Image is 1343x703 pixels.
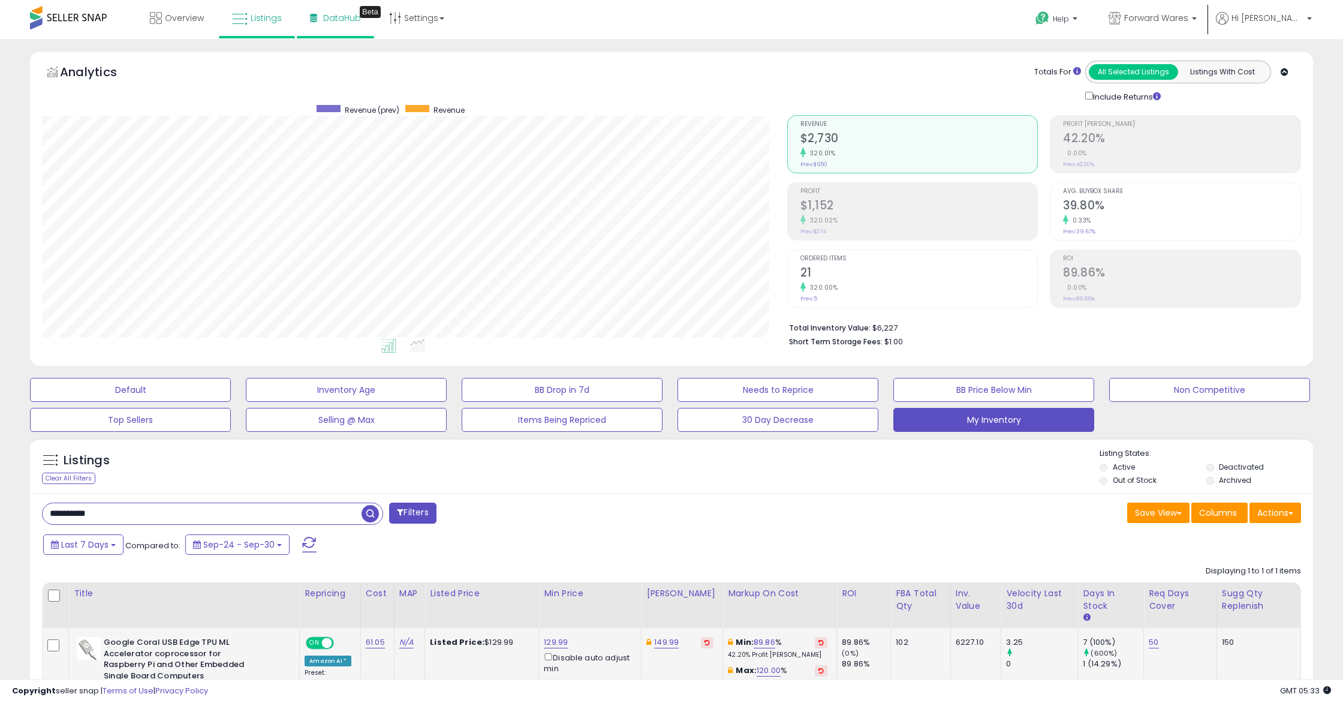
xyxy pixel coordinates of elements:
[789,337,883,347] b: Short Term Storage Fees:
[360,6,381,18] div: Tooltip anchor
[1006,637,1077,648] div: 3.25
[646,587,718,600] div: [PERSON_NAME]
[677,378,878,402] button: Needs to Reprice
[1006,659,1077,669] div: 0
[305,656,351,666] div: Amazon AI *
[842,659,890,669] div: 89.86%
[1124,12,1188,24] span: Forward Wares
[332,638,351,648] span: OFF
[1063,121,1300,128] span: Profit [PERSON_NAME]
[728,665,827,687] div: %
[728,651,827,659] p: 42.20% Profit [PERSON_NAME]
[1113,475,1157,485] label: Out of Stock
[789,320,1293,334] li: $6,227
[462,408,663,432] button: Items Being Repriced
[1076,89,1175,103] div: Include Returns
[1068,216,1091,225] small: 0.33%
[165,12,204,24] span: Overview
[43,534,124,555] button: Last 7 Days
[800,131,1038,148] h2: $2,730
[1249,503,1301,523] button: Actions
[896,587,945,612] div: FBA Total Qty
[1109,378,1310,402] button: Non Competitive
[1063,131,1300,148] h2: 42.20%
[800,266,1038,282] h2: 21
[800,121,1038,128] span: Revenue
[736,636,754,648] b: Min:
[806,149,836,158] small: 320.01%
[884,336,903,347] span: $1.00
[806,283,838,292] small: 320.00%
[646,638,651,646] i: This overrides the store level Dynamic Max Price for this listing
[800,188,1038,195] span: Profit
[389,503,436,524] button: Filters
[1222,637,1291,648] div: 150
[800,228,826,235] small: Prev: $274
[1063,149,1087,158] small: 0.00%
[677,408,878,432] button: 30 Day Decrease
[125,540,180,551] span: Compared to:
[1035,11,1050,26] i: Get Help
[1149,636,1158,648] a: 50
[893,408,1094,432] button: My Inventory
[1127,503,1190,523] button: Save View
[789,323,871,333] b: Total Inventory Value:
[1063,256,1300,262] span: ROI
[155,685,208,696] a: Privacy Policy
[1222,587,1296,612] div: Sugg Qty Replenish
[246,378,447,402] button: Inventory Age
[185,534,290,555] button: Sep-24 - Sep-30
[1083,659,1143,669] div: 1 (14.29%)
[61,539,109,551] span: Last 7 Days
[103,685,153,696] a: Terms of Use
[1063,266,1300,282] h2: 89.86%
[60,64,140,83] h5: Analytics
[800,295,817,302] small: Prev: 5
[806,216,838,225] small: 320.02%
[1231,12,1303,24] span: Hi [PERSON_NAME]
[1026,2,1089,39] a: Help
[736,665,757,676] b: Max:
[1034,67,1081,78] div: Totals For
[1006,587,1073,612] div: Velocity Last 30d
[956,587,996,612] div: Inv. value
[307,638,322,648] span: ON
[203,539,275,551] span: Sep-24 - Sep-30
[818,639,824,645] i: Revert to store-level Min Markup
[893,378,1094,402] button: BB Price Below Min
[1063,228,1095,235] small: Prev: 39.67%
[345,105,399,115] span: Revenue (prev)
[842,637,890,648] div: 89.86%
[305,587,356,600] div: Repricing
[1063,161,1094,168] small: Prev: 42.20%
[366,636,385,648] a: 61.05
[1063,199,1300,215] h2: 39.80%
[1089,64,1178,80] button: All Selected Listings
[1091,648,1117,658] small: (600%)
[654,636,679,648] a: 149.99
[30,378,231,402] button: Default
[728,637,827,659] div: %
[1063,295,1095,302] small: Prev: 89.86%
[246,408,447,432] button: Selling @ Max
[430,636,484,648] b: Listed Price:
[366,587,389,600] div: Cost
[42,473,95,484] div: Clear All Filters
[399,636,414,648] a: N/A
[323,12,361,24] span: DataHub
[30,408,231,432] button: Top Sellers
[74,587,294,600] div: Title
[1149,587,1212,612] div: Req Days Cover
[104,637,249,684] b: Google Coral USB Edge TPU ML Accelerator coprocessor for Raspberry Pi and Other Embedded Single B...
[728,587,832,600] div: Markup on Cost
[800,199,1038,215] h2: $1,152
[1219,475,1251,485] label: Archived
[544,636,568,648] a: 129.99
[77,637,101,660] img: 31epvVOPpwL._SL40_.jpg
[800,256,1038,262] span: Ordered Items
[728,638,733,646] i: This overrides the store level min markup for this listing
[1219,462,1264,472] label: Deactivated
[430,637,529,648] div: $129.99
[1063,283,1087,292] small: 0.00%
[1100,448,1313,459] p: Listing States:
